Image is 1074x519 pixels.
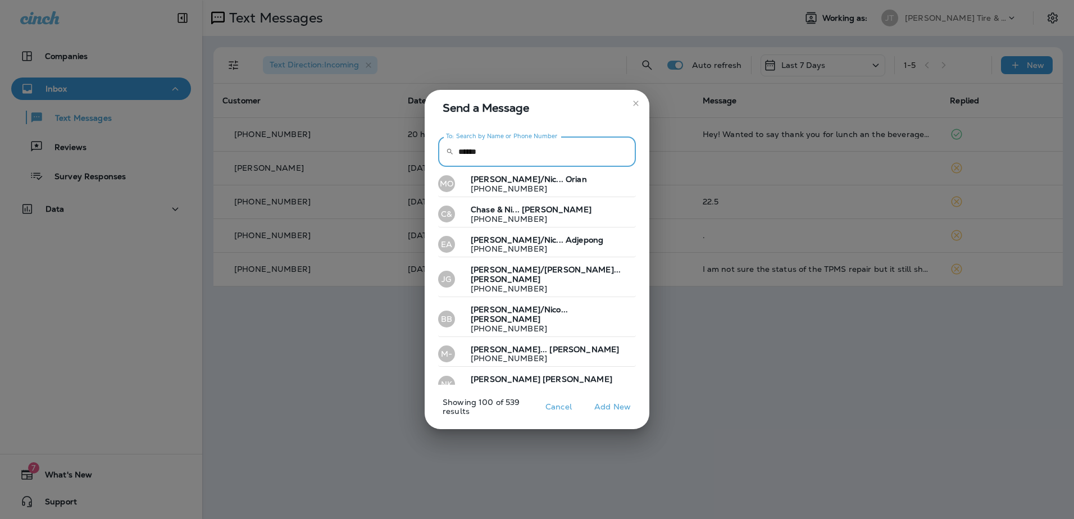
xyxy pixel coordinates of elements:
[438,202,636,227] button: C&Chase & Ni... [PERSON_NAME][PHONE_NUMBER]
[438,345,455,362] div: M-
[438,206,455,222] div: C&
[462,384,612,393] p: [PHONE_NUMBER]
[438,342,636,367] button: M-[PERSON_NAME]... [PERSON_NAME][PHONE_NUMBER]
[462,284,631,293] p: [PHONE_NUMBER]
[438,236,455,253] div: EA
[438,175,455,192] div: MO
[438,311,455,327] div: BB
[438,171,636,197] button: MO[PERSON_NAME]/Nic... Orian[PHONE_NUMBER]
[471,374,540,384] span: [PERSON_NAME]
[549,344,619,354] span: [PERSON_NAME]
[462,215,591,224] p: [PHONE_NUMBER]
[438,271,455,288] div: JG
[420,398,538,425] p: Showing 100 of 539 results
[566,174,587,184] span: Orian
[589,398,636,416] button: Add New
[566,235,603,245] span: Adjepong
[471,235,563,245] span: [PERSON_NAME]/Nic...
[438,302,636,337] button: BB[PERSON_NAME]/Nico... [PERSON_NAME][PHONE_NUMBER]
[471,265,621,275] span: [PERSON_NAME]/[PERSON_NAME]...
[543,374,612,384] span: [PERSON_NAME]
[471,314,540,324] span: [PERSON_NAME]
[538,398,580,416] button: Cancel
[471,344,547,354] span: [PERSON_NAME]...
[443,99,636,117] span: Send a Message
[462,324,631,333] p: [PHONE_NUMBER]
[438,376,455,393] div: NK
[438,262,636,297] button: JG[PERSON_NAME]/[PERSON_NAME]... [PERSON_NAME][PHONE_NUMBER]
[462,184,587,193] p: [PHONE_NUMBER]
[471,304,568,315] span: [PERSON_NAME]/Nico...
[446,132,558,140] label: To: Search by Name or Phone Number
[438,232,636,258] button: EA[PERSON_NAME]/Nic... Adjepong[PHONE_NUMBER]
[462,244,603,253] p: [PHONE_NUMBER]
[522,204,591,215] span: [PERSON_NAME]
[438,371,636,397] button: NK[PERSON_NAME] [PERSON_NAME][PHONE_NUMBER]
[462,354,619,363] p: [PHONE_NUMBER]
[471,204,520,215] span: Chase & Ni...
[471,174,563,184] span: [PERSON_NAME]/Nic...
[471,274,540,284] span: [PERSON_NAME]
[627,94,645,112] button: close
